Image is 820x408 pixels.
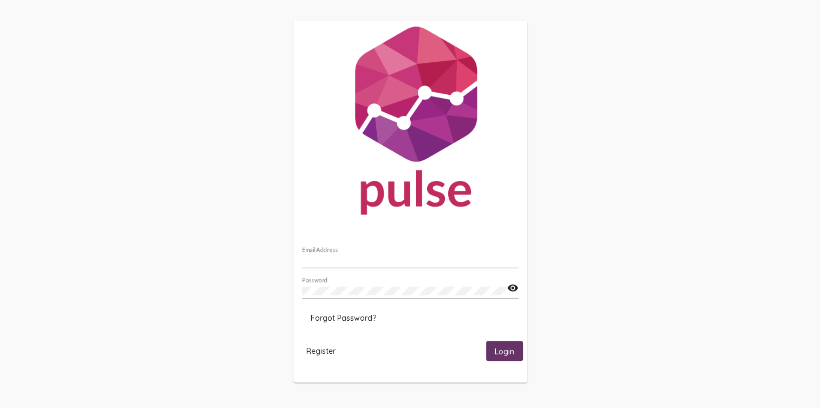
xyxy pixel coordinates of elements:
button: Forgot Password? [302,308,385,328]
span: Register [306,346,336,356]
span: Login [495,346,514,356]
button: Register [298,341,344,361]
span: Forgot Password? [311,313,376,323]
img: Pulse For Good Logo [293,21,527,225]
mat-icon: visibility [507,282,519,295]
button: Login [486,341,523,361]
